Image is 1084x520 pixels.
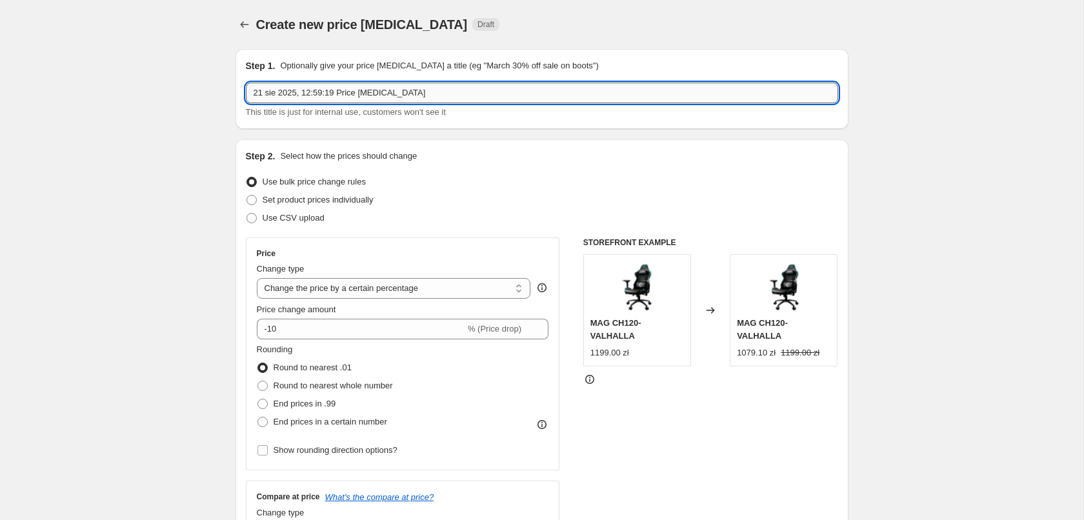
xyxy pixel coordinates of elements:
[246,107,446,117] span: This title is just for internal use, customers won't see it
[590,318,641,341] span: MAG CH120-VALHALLA
[758,261,810,313] img: 1024_80x.png
[274,417,387,426] span: End prices in a certain number
[256,17,468,32] span: Create new price [MEDICAL_DATA]
[737,318,788,341] span: MAG CH120-VALHALLA
[781,346,819,359] strike: 1199.00 zł
[257,345,293,354] span: Rounding
[325,492,434,502] button: What's the compare at price?
[536,281,548,294] div: help
[257,264,305,274] span: Change type
[257,508,305,517] span: Change type
[257,319,465,339] input: -15
[236,15,254,34] button: Price change jobs
[274,363,352,372] span: Round to nearest .01
[468,324,521,334] span: % (Price drop)
[263,213,325,223] span: Use CSV upload
[257,492,320,502] h3: Compare at price
[274,381,393,390] span: Round to nearest whole number
[257,248,276,259] h3: Price
[246,83,838,103] input: 30% off holiday sale
[583,237,838,248] h6: STOREFRONT EXAMPLE
[274,399,336,408] span: End prices in .99
[280,59,598,72] p: Optionally give your price [MEDICAL_DATA] a title (eg "March 30% off sale on boots")
[590,346,629,359] div: 1199.00 zł
[477,19,494,30] span: Draft
[274,445,397,455] span: Show rounding direction options?
[737,346,776,359] div: 1079.10 zł
[246,59,276,72] h2: Step 1.
[280,150,417,163] p: Select how the prices should change
[611,261,663,313] img: 1024_80x.png
[246,150,276,163] h2: Step 2.
[263,177,366,186] span: Use bulk price change rules
[263,195,374,205] span: Set product prices individually
[257,305,336,314] span: Price change amount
